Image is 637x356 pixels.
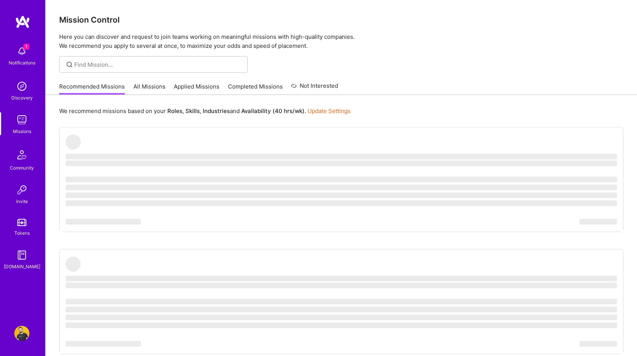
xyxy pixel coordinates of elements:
[59,107,351,115] p: We recommend missions based on your , , and .
[14,229,30,237] div: Tokens
[59,32,623,50] p: Here you can discover and request to join teams working on meaningful missions with high-quality ...
[133,83,165,95] a: All Missions
[241,107,305,115] b: Availability (40 hrs/wk)
[4,263,40,270] div: [DOMAIN_NAME]
[14,248,29,263] img: guide book
[185,107,200,115] b: Skills
[14,44,29,59] img: bell
[14,326,29,341] img: User Avatar
[167,107,182,115] b: Roles
[13,127,31,135] div: Missions
[308,107,351,115] a: Update Settings
[74,61,242,69] input: Find Mission...
[291,81,338,95] a: Not Interested
[17,219,26,226] img: tokens
[13,146,31,164] img: Community
[203,107,230,115] b: Industries
[59,83,125,95] a: Recommended Missions
[15,15,30,29] img: logo
[228,83,283,95] a: Completed Missions
[10,164,34,172] div: Community
[14,79,29,94] img: discovery
[174,83,219,95] a: Applied Missions
[16,197,28,205] div: Invite
[14,182,29,197] img: Invite
[9,59,35,67] div: Notifications
[11,94,33,102] div: Discovery
[14,112,29,127] img: teamwork
[23,44,29,50] span: 1
[12,326,31,341] a: User Avatar
[65,60,74,69] i: icon SearchGrey
[59,15,623,24] h3: Mission Control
